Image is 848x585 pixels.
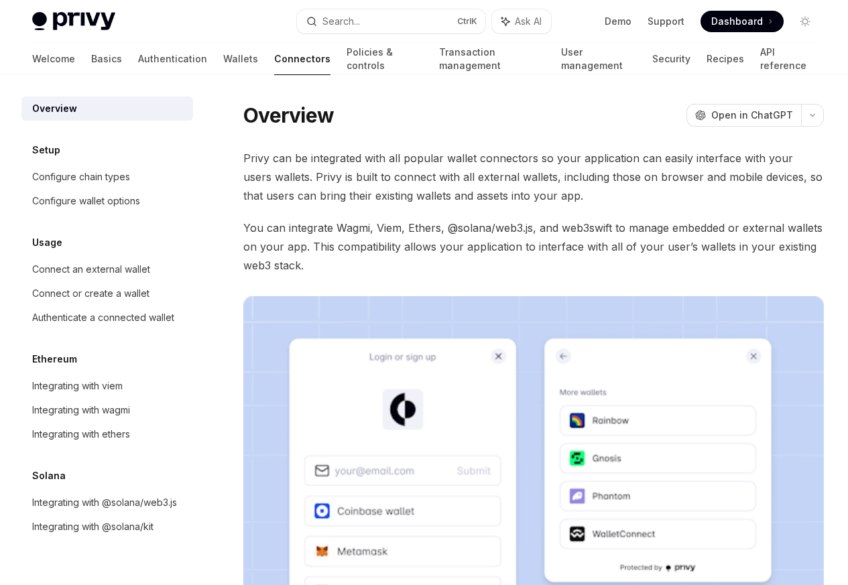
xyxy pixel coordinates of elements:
a: Demo [605,15,631,28]
a: Recipes [707,43,744,75]
span: Ctrl K [457,16,477,27]
div: Integrating with wagmi [32,402,130,418]
h1: Overview [243,103,334,127]
a: Authenticate a connected wallet [21,306,193,330]
a: Security [652,43,690,75]
a: Overview [21,96,193,121]
span: Open in ChatGPT [711,109,793,122]
div: Integrating with @solana/kit [32,519,154,535]
div: Integrating with @solana/web3.js [32,495,177,511]
a: Basics [91,43,122,75]
div: Integrating with viem [32,378,123,394]
img: light logo [32,12,115,31]
span: Privy can be integrated with all popular wallet connectors so your application can easily interfa... [243,149,824,205]
a: Integrating with @solana/kit [21,515,193,539]
h5: Usage [32,235,62,251]
button: Search...CtrlK [297,9,485,34]
div: Configure chain types [32,169,130,185]
a: Connect an external wallet [21,257,193,281]
div: Authenticate a connected wallet [32,310,174,326]
div: Connect an external wallet [32,261,150,277]
div: Configure wallet options [32,193,140,209]
a: Authentication [138,43,207,75]
a: Policies & controls [347,43,423,75]
button: Ask AI [492,9,551,34]
a: Connectors [274,43,330,75]
a: Integrating with viem [21,374,193,398]
a: Connect or create a wallet [21,281,193,306]
a: Wallets [223,43,258,75]
a: Configure chain types [21,165,193,189]
button: Toggle dark mode [794,11,816,32]
a: Support [648,15,684,28]
span: Ask AI [515,15,542,28]
a: User management [561,43,636,75]
h5: Setup [32,142,60,158]
a: API reference [760,43,816,75]
a: Integrating with wagmi [21,398,193,422]
a: Transaction management [439,43,545,75]
a: Integrating with @solana/web3.js [21,491,193,515]
h5: Solana [32,468,66,484]
a: Integrating with ethers [21,422,193,446]
a: Dashboard [701,11,784,32]
div: Overview [32,101,77,117]
div: Connect or create a wallet [32,285,149,302]
div: Search... [322,13,360,29]
a: Welcome [32,43,75,75]
span: You can integrate Wagmi, Viem, Ethers, @solana/web3.js, and web3swift to manage embedded or exter... [243,218,824,275]
button: Open in ChatGPT [686,104,801,127]
a: Configure wallet options [21,189,193,213]
div: Integrating with ethers [32,426,130,442]
span: Dashboard [711,15,763,28]
h5: Ethereum [32,351,77,367]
